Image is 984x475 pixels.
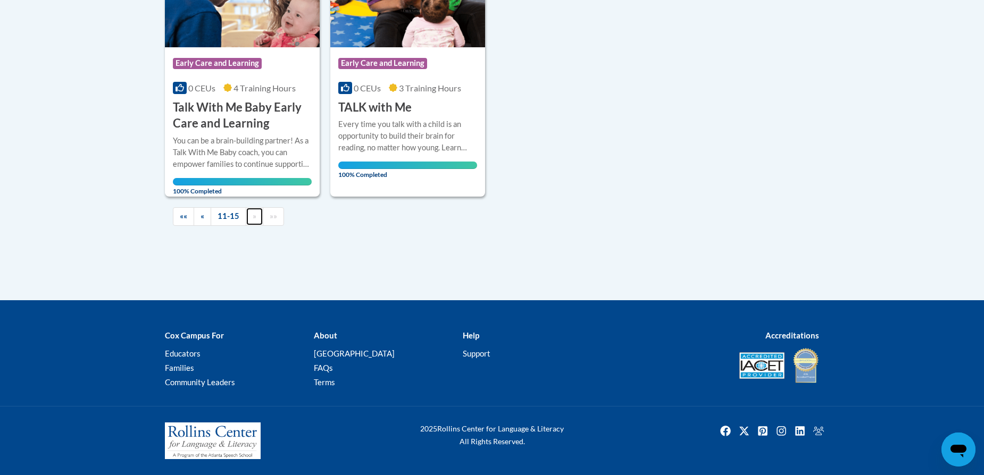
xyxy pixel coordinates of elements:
div: Your progress [338,162,477,169]
span: «« [180,211,187,220]
span: « [201,211,204,220]
a: Pinterest [754,422,771,439]
div: Your progress [173,178,312,185]
span: 100% Completed [338,162,477,179]
a: Facebook [717,422,734,439]
a: Instagram [773,422,790,439]
a: Next [246,207,263,226]
div: Rollins Center for Language & Literacy All Rights Reserved. [380,422,604,448]
img: Rollins Center for Language & Literacy - A Program of the Atlanta Speech School [165,422,261,460]
a: Facebook Group [810,422,827,439]
div: You can be a brain-building partner! As a Talk With Me Baby coach, you can empower families to co... [173,135,312,170]
a: Linkedin [791,422,808,439]
span: 3 Training Hours [399,83,461,93]
iframe: Button to launch messaging window [941,432,975,466]
a: Families [165,363,194,372]
h3: TALK with Me [338,99,412,116]
img: Facebook group icon [810,422,827,439]
span: 0 CEUs [354,83,381,93]
a: Educators [165,349,201,358]
div: Every time you talk with a child is an opportunity to build their brain for reading, no matter ho... [338,118,477,154]
img: Facebook icon [717,422,734,439]
span: 100% Completed [173,178,312,195]
b: Help [463,330,479,340]
img: Twitter icon [736,422,753,439]
a: Community Leaders [165,377,235,387]
b: Accreditations [765,330,819,340]
a: Previous [194,207,211,226]
h3: Talk With Me Baby Early Care and Learning [173,99,312,132]
a: 11-15 [211,207,246,226]
span: » [253,211,256,220]
span: 2025 [420,424,437,433]
span: »» [270,211,277,220]
a: Begining [173,207,194,226]
img: LinkedIn icon [791,422,808,439]
a: Twitter [736,422,753,439]
a: End [263,207,284,226]
img: Accredited IACET® Provider [739,352,785,379]
img: IDA® Accredited [793,347,819,384]
a: [GEOGRAPHIC_DATA] [314,349,395,358]
a: FAQs [314,363,333,372]
a: Terms [314,377,335,387]
b: Cox Campus For [165,330,224,340]
span: 0 CEUs [188,83,215,93]
span: Early Care and Learning [173,58,262,69]
b: About [314,330,337,340]
img: Pinterest icon [754,422,771,439]
img: Instagram icon [773,422,790,439]
span: Early Care and Learning [338,58,427,69]
span: 4 Training Hours [234,83,296,93]
a: Support [463,349,490,358]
